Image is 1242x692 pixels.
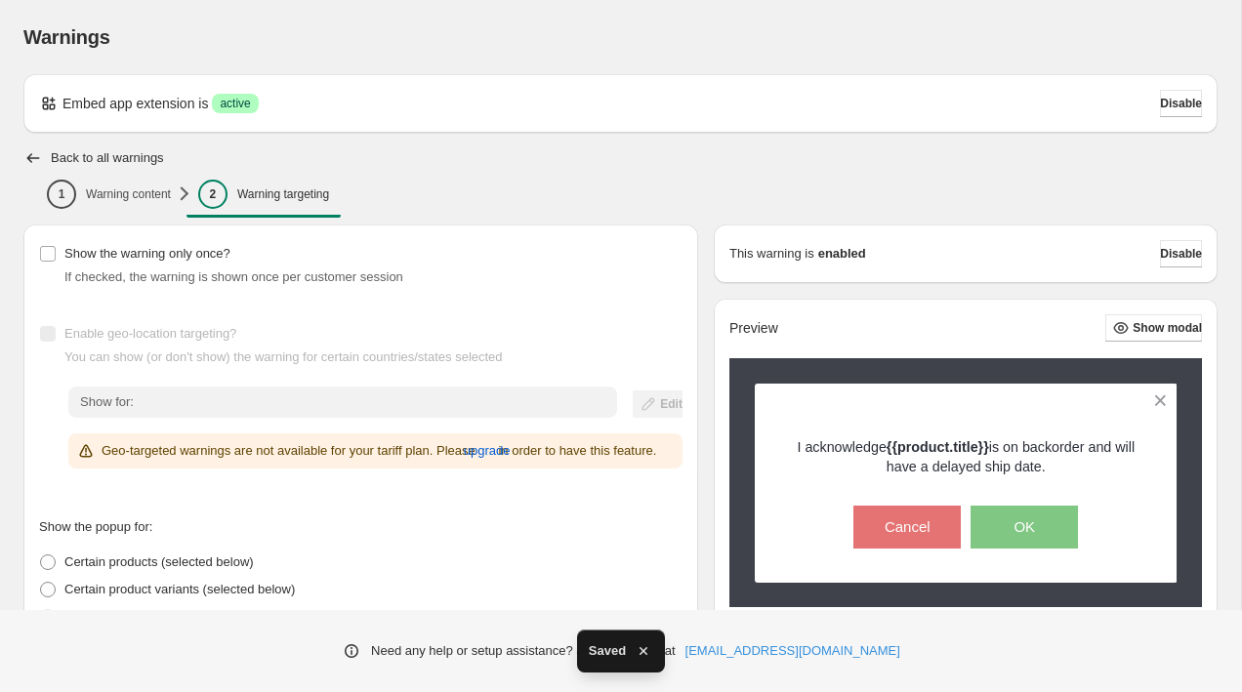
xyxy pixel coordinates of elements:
h2: Preview [729,320,778,337]
p: I acknowledge is on backorder and will have a delayed ship date. [789,437,1143,476]
strong: enabled [818,244,866,264]
button: Disable [1160,90,1202,117]
span: Disable [1160,96,1202,111]
h2: Back to all warnings [51,150,164,166]
div: 1 [47,180,76,209]
p: Geo-targeted warnings are not available for your tariff plan. Please in order to have this feature. [102,441,656,461]
button: Cancel [853,506,961,549]
p: Embed app extension is [62,94,208,113]
p: All products [64,607,131,627]
span: Saved [589,641,626,661]
span: Enable geo-location targeting? [64,326,236,341]
button: Disable [1160,240,1202,267]
span: If checked, the warning is shown once per customer session [64,269,403,284]
div: Available on Unlimited plan [139,607,316,627]
span: Show the popup for: [39,519,152,534]
span: Show for: [80,394,134,409]
span: Warnings [23,26,110,48]
button: Show modal [1105,314,1202,342]
button: OK [971,506,1078,549]
a: upgrade [464,435,511,467]
div: 2 [198,180,228,209]
span: Certain product variants (selected below) [64,582,295,596]
a: [EMAIL_ADDRESS][DOMAIN_NAME] [685,641,900,661]
span: You can show (or don't show) the warning for certain countries/states selected [64,349,503,364]
span: Disable [1160,246,1202,262]
span: upgrade [464,441,511,461]
p: This warning is [729,244,814,264]
p: Warning content [86,186,171,202]
span: Certain products (selected below) [64,554,254,569]
strong: {{product.title}} [887,439,989,455]
span: Show modal [1133,320,1202,336]
span: active [220,96,250,111]
p: Warning targeting [237,186,329,202]
span: Show the warning only once? [64,246,230,261]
